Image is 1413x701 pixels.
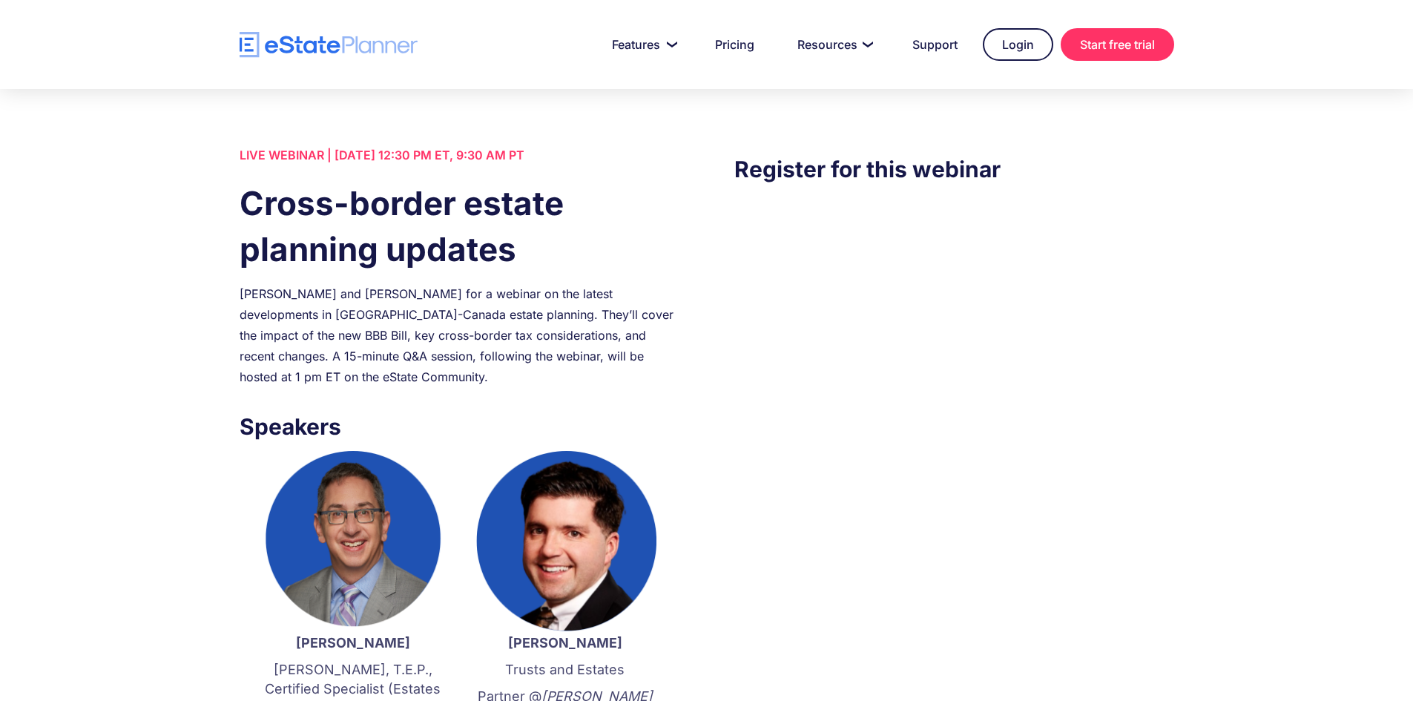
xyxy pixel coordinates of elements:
a: Pricing [697,30,772,59]
h3: Speakers [240,409,679,444]
div: LIVE WEBINAR | [DATE] 12:30 PM ET, 9:30 AM PT [240,145,679,165]
strong: [PERSON_NAME] [508,635,622,651]
iframe: Form 0 [734,216,1173,468]
h3: Register for this webinar [734,152,1173,186]
a: Resources [780,30,887,59]
a: Start free trial [1061,28,1174,61]
h1: Cross-border estate planning updates [240,180,679,272]
a: home [240,32,418,58]
a: Features [594,30,690,59]
a: Login [983,28,1053,61]
p: Trusts and Estates [474,660,656,679]
a: Support [895,30,975,59]
div: [PERSON_NAME] and [PERSON_NAME] for a webinar on the latest developments in [GEOGRAPHIC_DATA]-Can... [240,283,679,387]
strong: [PERSON_NAME] [296,635,410,651]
